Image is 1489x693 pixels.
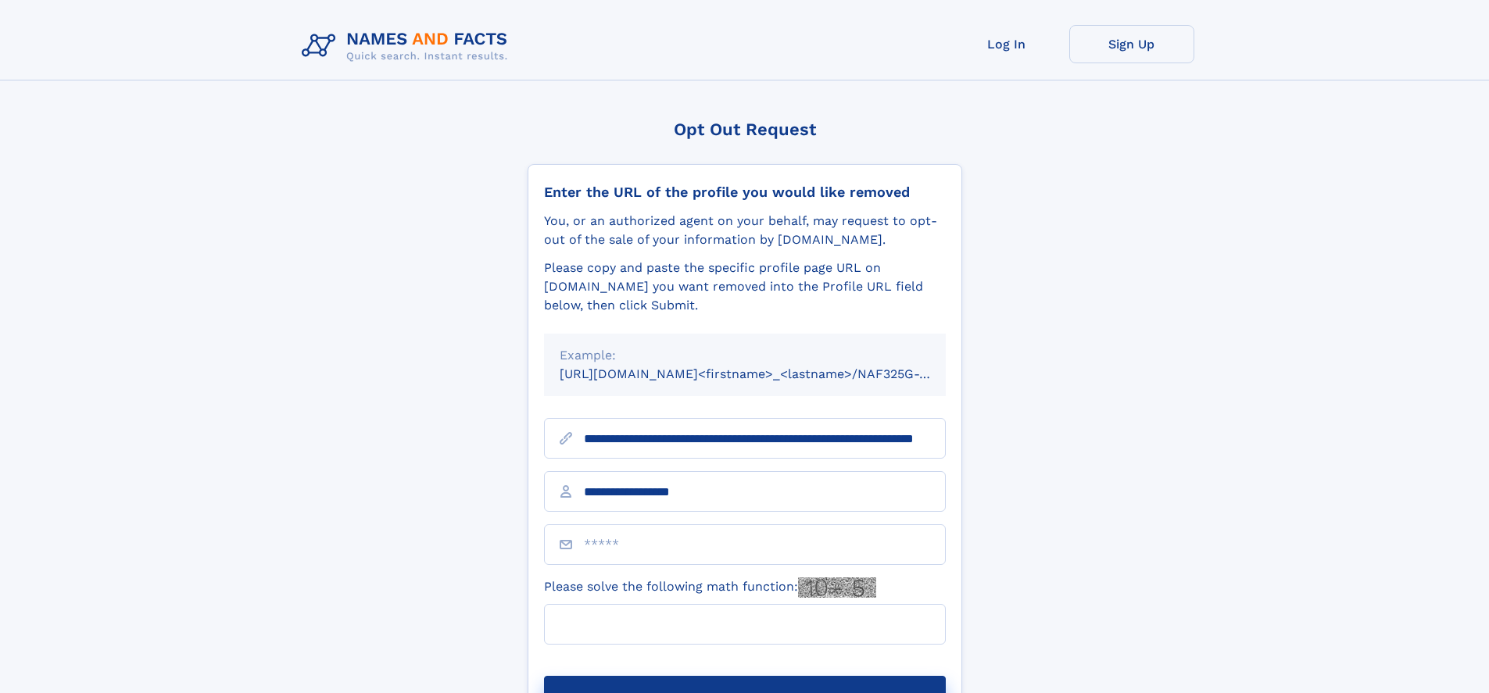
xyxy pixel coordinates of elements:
[544,184,946,201] div: Enter the URL of the profile you would like removed
[544,577,876,598] label: Please solve the following math function:
[1069,25,1194,63] a: Sign Up
[544,212,946,249] div: You, or an authorized agent on your behalf, may request to opt-out of the sale of your informatio...
[560,346,930,365] div: Example:
[560,366,975,381] small: [URL][DOMAIN_NAME]<firstname>_<lastname>/NAF325G-xxxxxxxx
[528,120,962,139] div: Opt Out Request
[544,259,946,315] div: Please copy and paste the specific profile page URL on [DOMAIN_NAME] you want removed into the Pr...
[944,25,1069,63] a: Log In
[295,25,521,67] img: Logo Names and Facts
